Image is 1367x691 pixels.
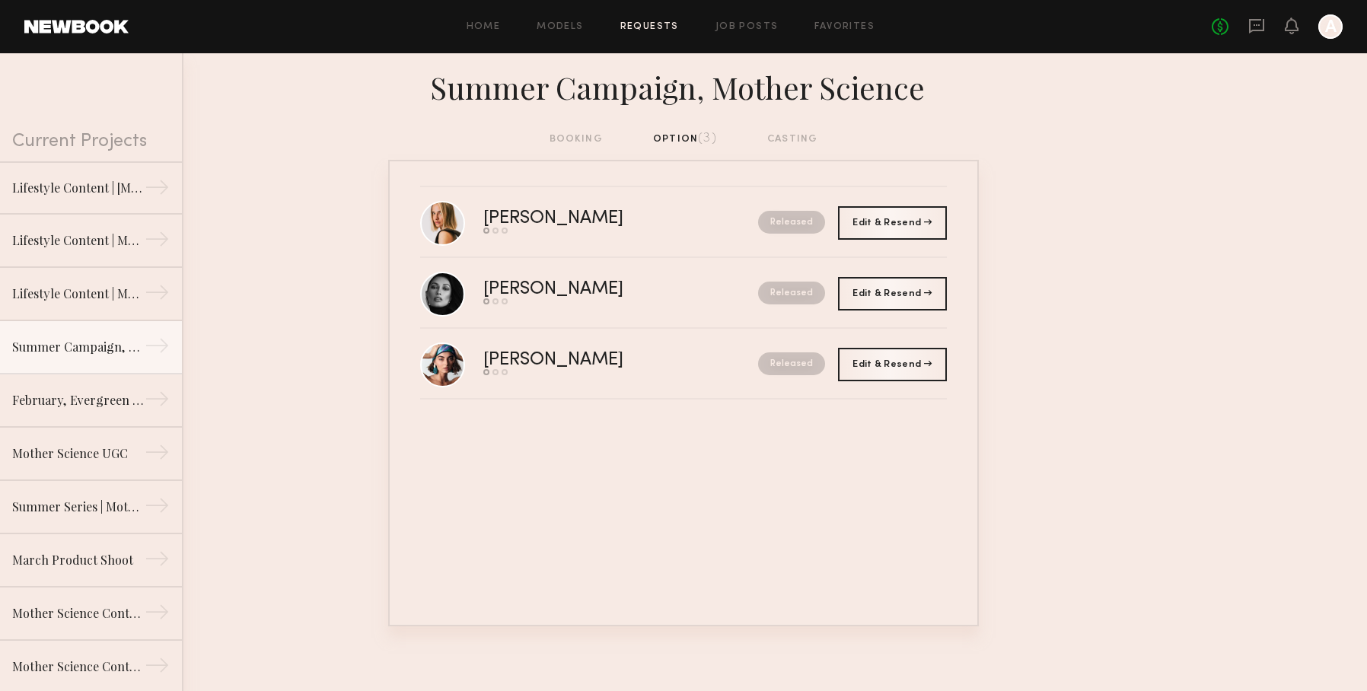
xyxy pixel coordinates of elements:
[388,65,979,107] div: Summer Campaign, Mother Science
[12,658,145,676] div: Mother Science Content Shoot
[483,210,691,228] div: [PERSON_NAME]
[145,175,170,205] div: →
[483,352,691,369] div: [PERSON_NAME]
[420,258,947,329] a: [PERSON_NAME]Released
[620,22,679,32] a: Requests
[145,546,170,577] div: →
[145,600,170,630] div: →
[483,281,691,298] div: [PERSON_NAME]
[852,360,932,369] span: Edit & Resend
[758,282,825,304] nb-request-status: Released
[145,440,170,470] div: →
[12,179,145,197] div: Lifestyle Content | [MEDICAL_DATA] Synergist
[758,211,825,234] nb-request-status: Released
[145,280,170,310] div: →
[758,352,825,375] nb-request-status: Released
[12,498,145,516] div: Summer Series | Mother Science
[145,387,170,417] div: →
[145,227,170,257] div: →
[537,22,583,32] a: Models
[12,444,145,463] div: Mother Science UGC
[12,338,145,356] div: Summer Campaign, Mother Science
[852,289,932,298] span: Edit & Resend
[814,22,875,32] a: Favorites
[1318,14,1343,39] a: A
[145,653,170,683] div: →
[467,22,501,32] a: Home
[12,285,145,303] div: Lifestyle Content | Mother Science, Molecular Genesis
[12,551,145,569] div: March Product Shoot
[852,218,932,228] span: Edit & Resend
[420,329,947,400] a: [PERSON_NAME]Released
[12,231,145,250] div: Lifestyle Content | Molecular Hero Serum
[420,187,947,258] a: [PERSON_NAME]Released
[145,333,170,364] div: →
[715,22,779,32] a: Job Posts
[145,493,170,524] div: →
[12,391,145,409] div: February, Evergreen Product Shoot
[12,604,145,623] div: Mother Science Content Shoot | September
